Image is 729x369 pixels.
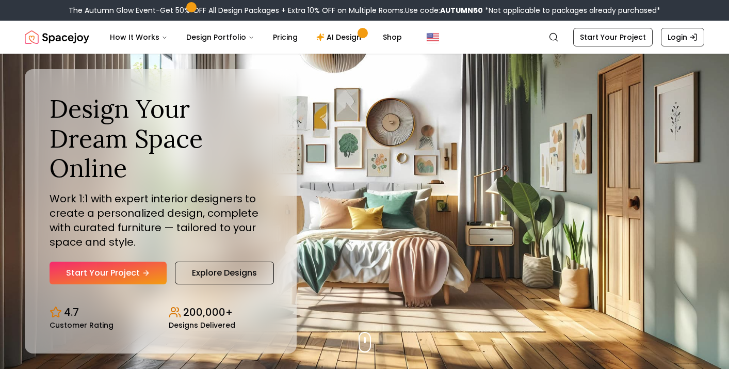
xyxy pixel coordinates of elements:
img: Spacejoy Logo [25,27,89,47]
nav: Global [25,21,704,54]
a: Explore Designs [175,262,274,284]
small: Designs Delivered [169,322,235,329]
img: United States [427,31,439,43]
p: Work 1:1 with expert interior designers to create a personalized design, complete with curated fu... [50,191,272,249]
a: Pricing [265,27,306,47]
a: Start Your Project [573,28,653,46]
b: AUTUMN50 [440,5,483,15]
nav: Main [102,27,410,47]
div: The Autumn Glow Event-Get 50% OFF All Design Packages + Extra 10% OFF on Multiple Rooms. [69,5,660,15]
button: How It Works [102,27,176,47]
h1: Design Your Dream Space Online [50,94,272,183]
a: AI Design [308,27,372,47]
a: Start Your Project [50,262,167,284]
a: Spacejoy [25,27,89,47]
small: Customer Rating [50,322,114,329]
a: Shop [375,27,410,47]
p: 200,000+ [183,305,233,319]
div: Design stats [50,297,272,329]
p: 4.7 [64,305,79,319]
a: Login [661,28,704,46]
span: *Not applicable to packages already purchased* [483,5,660,15]
button: Design Portfolio [178,27,263,47]
span: Use code: [405,5,483,15]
